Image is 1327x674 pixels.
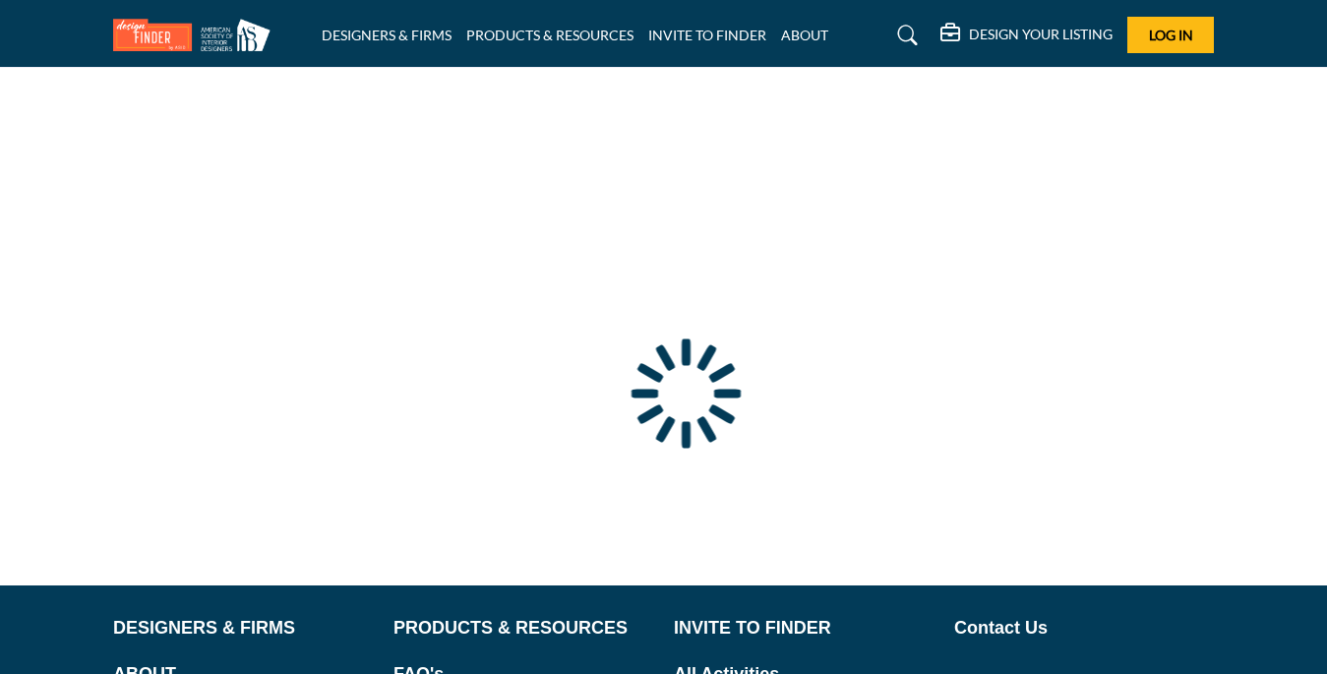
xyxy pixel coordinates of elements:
[113,19,280,51] img: Site Logo
[113,615,373,642] a: DESIGNERS & FIRMS
[648,27,766,43] a: INVITE TO FINDER
[466,27,633,43] a: PRODUCTS & RESOURCES
[954,615,1214,642] a: Contact Us
[322,27,452,43] a: DESIGNERS & FIRMS
[1127,17,1214,53] button: Log In
[969,26,1113,43] h5: DESIGN YOUR LISTING
[1149,27,1193,43] span: Log In
[878,20,931,51] a: Search
[393,615,653,642] a: PRODUCTS & RESOURCES
[940,24,1113,47] div: DESIGN YOUR LISTING
[781,27,828,43] a: ABOUT
[674,615,934,642] a: INVITE TO FINDER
